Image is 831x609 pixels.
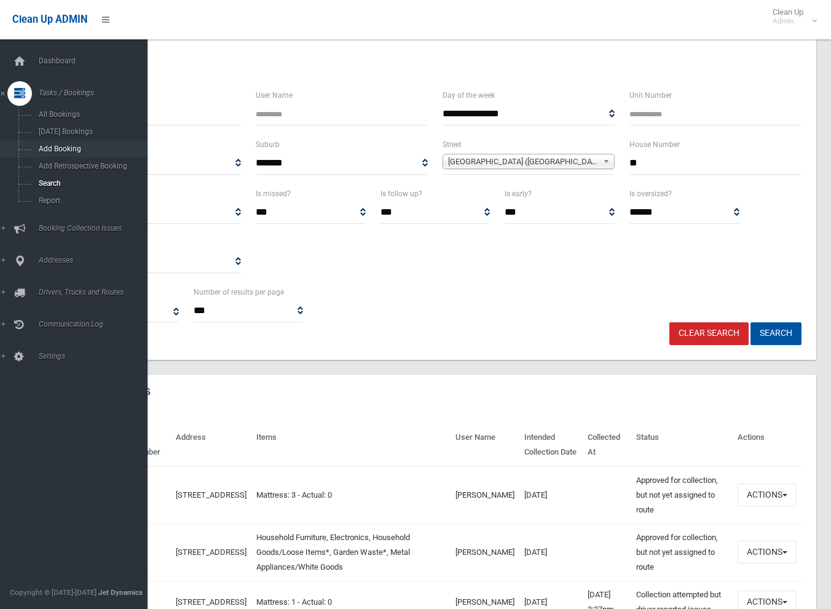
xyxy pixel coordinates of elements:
[631,424,733,466] th: Status
[256,89,293,102] label: User Name
[629,138,680,151] label: House Number
[738,541,797,563] button: Actions
[12,14,87,25] span: Clean Up ADMIN
[35,145,146,153] span: Add Booking
[451,466,519,524] td: [PERSON_NAME]
[380,187,422,201] label: Is follow up?
[583,424,632,466] th: Collected At
[451,424,519,466] th: User Name
[35,179,146,188] span: Search
[35,110,146,119] span: All Bookings
[35,127,146,136] span: [DATE] Bookings
[631,523,733,581] td: Approved for collection, but not yet assigned to route
[127,523,171,581] td: 4
[519,466,583,524] td: [DATE]
[251,424,450,466] th: Items
[738,484,797,506] button: Actions
[256,187,291,201] label: Is missed?
[35,196,146,205] span: Report
[519,424,583,466] th: Intended Collection Date
[451,523,519,581] td: [PERSON_NAME]
[35,224,157,233] span: Booking Collection Issues
[766,7,816,26] span: Clean Up
[127,466,171,524] td: 4
[35,256,157,265] span: Addresses
[98,588,143,597] strong: Jet Dynamics
[519,523,583,581] td: [DATE]
[631,466,733,524] td: Approved for collection, but not yet assigned to route
[35,162,146,170] span: Add Retrospective Booking
[750,322,801,345] button: Search
[773,17,803,26] small: Admin
[35,57,157,65] span: Dashboard
[35,352,157,360] span: Settings
[194,285,284,299] label: Number of results per page
[35,89,157,97] span: Tasks / Bookings
[251,523,450,581] td: Household Furniture, Electronics, Household Goods/Loose Items*, Garden Waste*, Metal Appliances/W...
[443,89,495,102] label: Day of the week
[256,138,280,151] label: Suburb
[733,424,801,466] th: Actions
[176,597,246,607] a: [STREET_ADDRESS]
[10,588,96,597] span: Copyright © [DATE]-[DATE]
[35,288,157,297] span: Drivers, Trucks and Routes
[251,466,450,524] td: Mattress: 3 - Actual: 0
[176,547,246,557] a: [STREET_ADDRESS]
[171,424,251,466] th: Address
[35,320,157,328] span: Communication Log
[629,89,672,102] label: Unit Number
[629,187,672,201] label: Is oversized?
[443,138,462,151] label: Street
[505,187,532,201] label: Is early?
[448,154,598,169] span: [GEOGRAPHIC_DATA] ([GEOGRAPHIC_DATA] 2191)
[176,490,246,500] a: [STREET_ADDRESS]
[669,322,749,345] a: Clear Search
[127,424,171,466] th: Unit Number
